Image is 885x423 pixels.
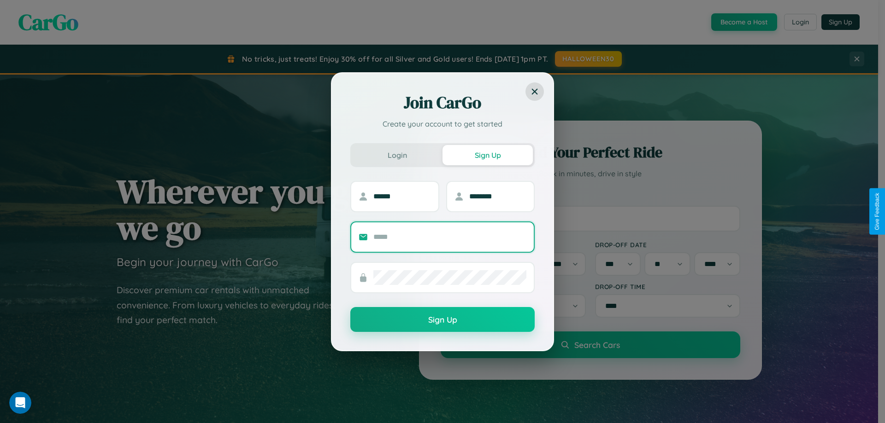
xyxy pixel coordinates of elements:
button: Login [352,145,442,165]
p: Create your account to get started [350,118,535,129]
iframe: Intercom live chat [9,392,31,414]
button: Sign Up [442,145,533,165]
div: Give Feedback [874,193,880,230]
h2: Join CarGo [350,92,535,114]
button: Sign Up [350,307,535,332]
